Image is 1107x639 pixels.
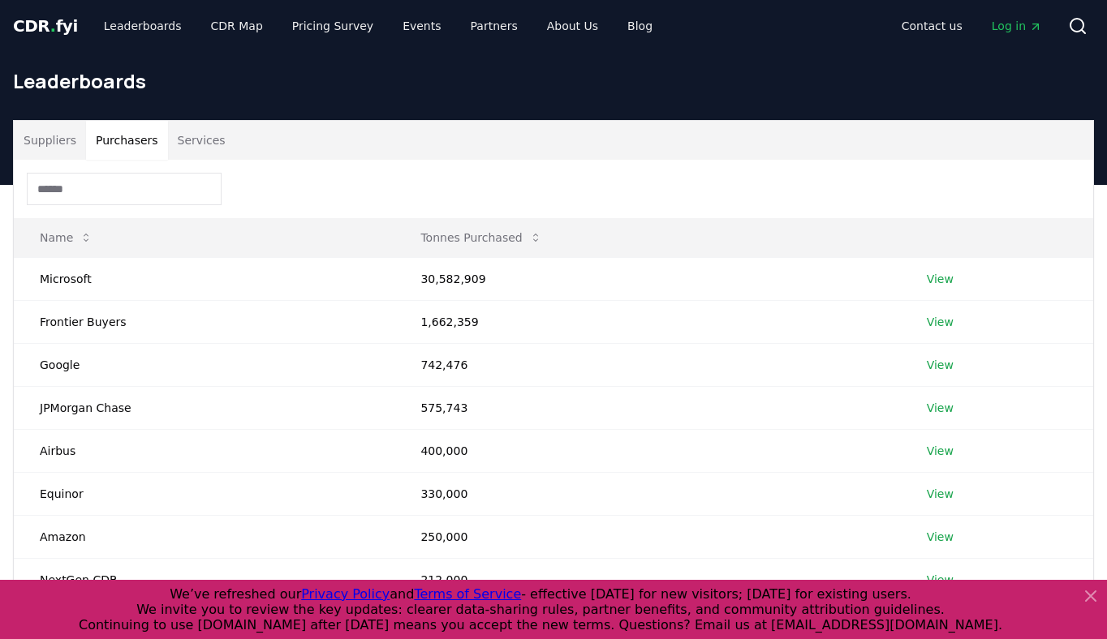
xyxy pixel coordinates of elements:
td: 212,000 [394,558,900,601]
span: . [50,16,56,36]
a: Blog [614,11,665,41]
a: View [927,443,954,459]
a: Leaderboards [91,11,195,41]
h1: Leaderboards [13,68,1094,94]
button: Purchasers [86,121,168,160]
td: 1,662,359 [394,300,900,343]
td: Amazon [14,515,394,558]
nav: Main [91,11,665,41]
td: Frontier Buyers [14,300,394,343]
td: NextGen CDR [14,558,394,601]
a: View [927,357,954,373]
button: Tonnes Purchased [407,221,554,254]
td: 250,000 [394,515,900,558]
a: Log in [979,11,1055,41]
td: Microsoft [14,257,394,300]
a: View [927,529,954,545]
td: JPMorgan Chase [14,386,394,429]
a: CDR.fyi [13,15,78,37]
span: Log in [992,18,1042,34]
button: Suppliers [14,121,86,160]
a: Events [390,11,454,41]
button: Name [27,221,106,254]
a: About Us [534,11,611,41]
a: View [927,486,954,502]
a: View [927,400,954,416]
td: Airbus [14,429,394,472]
td: 742,476 [394,343,900,386]
td: 30,582,909 [394,257,900,300]
a: Pricing Survey [279,11,386,41]
a: Partners [458,11,531,41]
td: 330,000 [394,472,900,515]
a: View [927,271,954,287]
td: 400,000 [394,429,900,472]
nav: Main [889,11,1055,41]
a: Contact us [889,11,976,41]
a: View [927,572,954,588]
button: Services [168,121,235,160]
a: CDR Map [198,11,276,41]
td: Google [14,343,394,386]
td: Equinor [14,472,394,515]
a: View [927,314,954,330]
span: CDR fyi [13,16,78,36]
td: 575,743 [394,386,900,429]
